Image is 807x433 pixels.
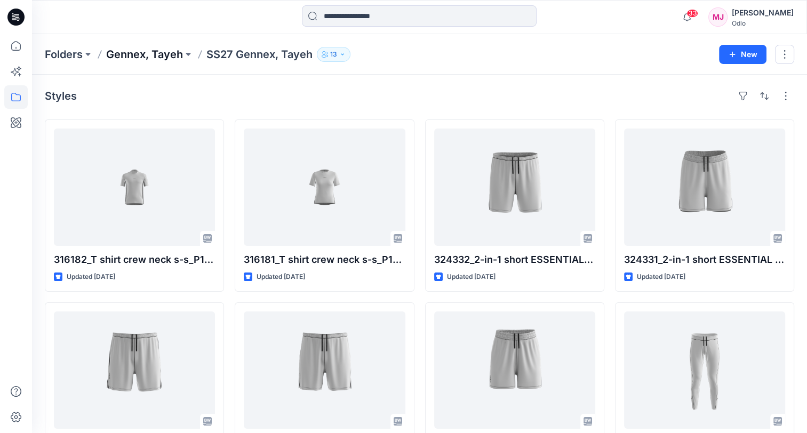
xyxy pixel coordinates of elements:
p: Updated [DATE] [257,271,305,283]
span: 33 [686,9,698,18]
div: [PERSON_NAME] [732,6,794,19]
p: 316182_T shirt crew neck s-s_P1_YPT [54,252,215,267]
h4: Styles [45,90,77,102]
a: 324342_Short ESSENTIAL 6 INCH_P1_YPT [54,311,215,429]
p: 324332_2-in-1 short ESSENTIAL 6 INCH_P1_YPT [434,252,595,267]
p: 316181_T shirt crew neck s-s_P1_YPT [244,252,405,267]
a: 316182_T shirt crew neck s-s_P1_YPT [54,129,215,246]
p: SS27 Gennex, Tayeh [206,47,313,62]
a: Gennex, Tayeh [106,47,183,62]
p: Updated [DATE] [447,271,496,283]
p: Updated [DATE] [637,271,685,283]
p: 324331_2-in-1 short ESSENTIAL 4 INCH_P1_YPT [624,252,785,267]
p: Updated [DATE] [67,271,115,283]
div: MJ [708,7,728,27]
button: 13 [317,47,350,62]
a: 324332_2-in-1 short ESSENTIAL 6 INCH_P1_YPT [434,129,595,246]
p: 13 [330,49,337,60]
button: New [719,45,766,64]
div: Odlo [732,19,794,27]
a: 324341_Short ESSENTIAL 4 INCH_P1_YPT [434,311,595,429]
a: 324331_2-in-1 short ESSENTIAL 4 INCH_P1_YPT [624,129,785,246]
a: 324352_Short inner brief ESSENTIAL 6 INCH_P1_YPT [244,311,405,429]
a: 316181_T shirt crew neck s-s_P1_YPT [244,129,405,246]
a: Folders [45,47,83,62]
a: 324322_Pants regular length ZEROWEIGHT_P1_YPT [624,311,785,429]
